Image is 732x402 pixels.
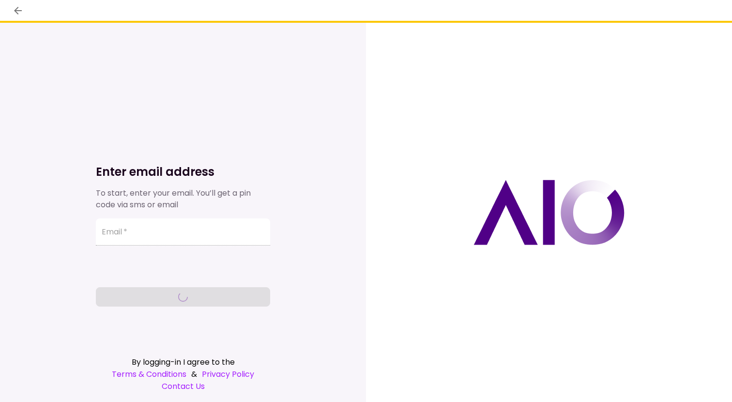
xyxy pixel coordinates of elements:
[96,368,270,380] div: &
[202,368,254,380] a: Privacy Policy
[96,164,270,180] h1: Enter email address
[10,2,26,19] button: back
[96,187,270,211] div: To start, enter your email. You’ll get a pin code via sms or email
[112,368,186,380] a: Terms & Conditions
[473,180,625,245] img: AIO logo
[96,356,270,368] div: By logging-in I agree to the
[96,380,270,392] a: Contact Us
